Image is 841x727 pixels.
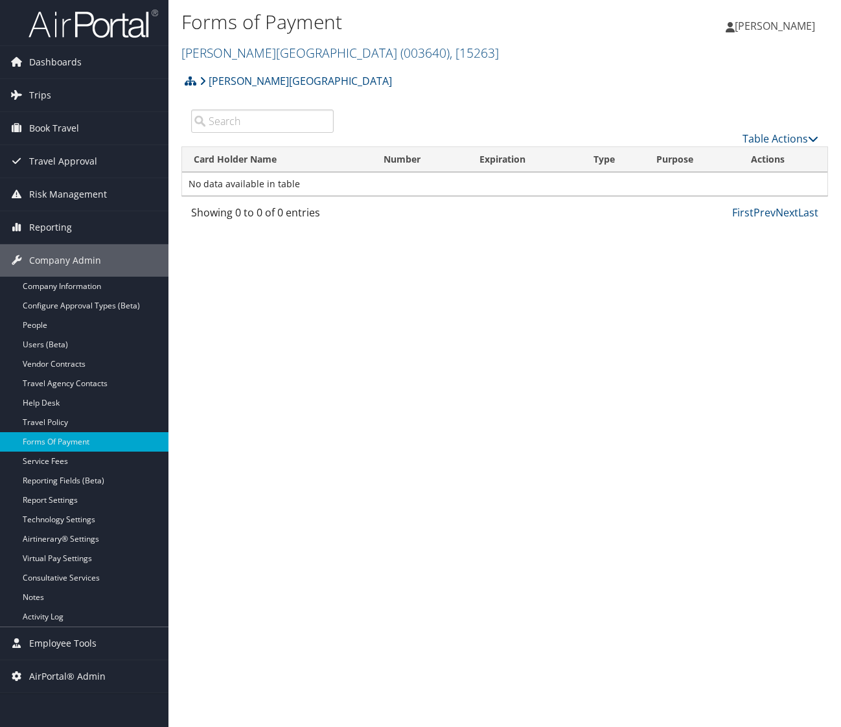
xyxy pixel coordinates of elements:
th: Expiration: activate to sort column ascending [468,147,582,172]
th: Actions [739,147,827,172]
span: Travel Approval [29,145,97,178]
span: , [ 15263 ] [450,44,499,62]
span: AirPortal® Admin [29,660,106,693]
span: Trips [29,79,51,111]
span: Book Travel [29,112,79,144]
span: ( 003640 ) [400,44,450,62]
a: First [732,205,754,220]
span: Dashboards [29,46,82,78]
td: No data available in table [182,172,827,196]
th: Card Holder Name [182,147,372,172]
img: airportal-logo.png [29,8,158,39]
a: Table Actions [743,132,818,146]
a: [PERSON_NAME][GEOGRAPHIC_DATA] [200,68,392,94]
span: Company Admin [29,244,101,277]
th: Purpose: activate to sort column ascending [645,147,739,172]
th: Type [582,147,645,172]
div: Showing 0 to 0 of 0 entries [191,205,334,227]
input: Search [191,110,334,133]
a: Next [776,205,798,220]
span: Risk Management [29,178,107,211]
a: Prev [754,205,776,220]
a: [PERSON_NAME][GEOGRAPHIC_DATA] [181,44,499,62]
a: Last [798,205,818,220]
span: [PERSON_NAME] [735,19,815,33]
span: Employee Tools [29,627,97,660]
span: Reporting [29,211,72,244]
h1: Forms of Payment [181,8,612,36]
a: [PERSON_NAME] [726,6,828,45]
th: Number [372,147,467,172]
